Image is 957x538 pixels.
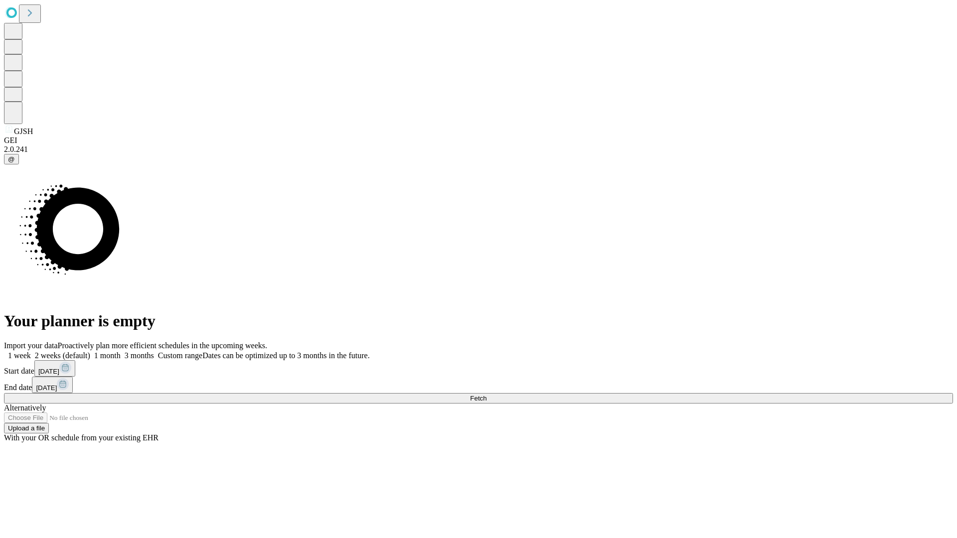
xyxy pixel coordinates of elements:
button: [DATE] [34,360,75,377]
button: @ [4,154,19,164]
span: Dates can be optimized up to 3 months in the future. [202,351,369,360]
h1: Your planner is empty [4,312,953,330]
span: @ [8,155,15,163]
div: GEI [4,136,953,145]
span: Import your data [4,341,58,350]
button: Fetch [4,393,953,403]
div: End date [4,377,953,393]
span: Proactively plan more efficient schedules in the upcoming weeks. [58,341,267,350]
button: [DATE] [32,377,73,393]
span: 1 month [94,351,121,360]
div: 2.0.241 [4,145,953,154]
span: Custom range [158,351,202,360]
span: Alternatively [4,403,46,412]
span: 3 months [125,351,154,360]
span: [DATE] [36,384,57,392]
span: Fetch [470,395,486,402]
span: GJSH [14,127,33,135]
div: Start date [4,360,953,377]
span: With your OR schedule from your existing EHR [4,433,159,442]
button: Upload a file [4,423,49,433]
span: 2 weeks (default) [35,351,90,360]
span: [DATE] [38,368,59,375]
span: 1 week [8,351,31,360]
